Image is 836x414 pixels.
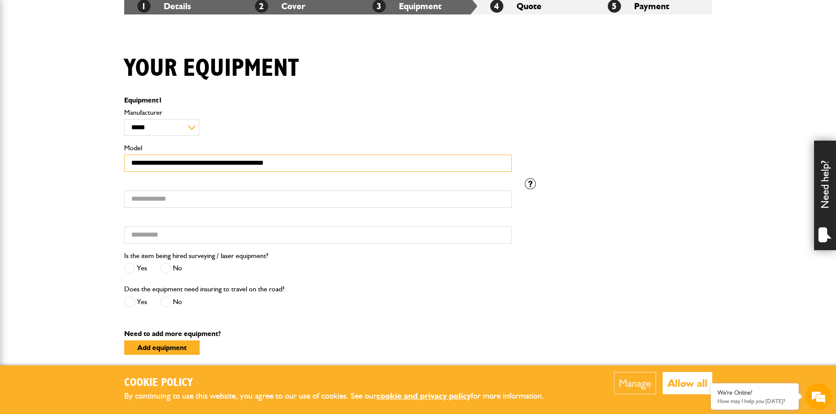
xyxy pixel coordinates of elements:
input: Enter your last name [11,81,160,100]
label: Yes [124,297,147,308]
h2: Cookie Policy [124,376,559,390]
p: Equipment [124,97,512,104]
p: Need to add more equipment? [124,330,712,337]
p: By continuing to use this website, you agree to our use of cookies. See our for more information. [124,389,559,403]
label: Manufacturer [124,109,512,116]
input: Enter your email address [11,107,160,126]
button: Add equipment [124,340,200,355]
a: 1Details [137,1,191,11]
textarea: Type your message and hit 'Enter' [11,159,160,262]
div: Chat with us now [46,49,147,60]
div: We're Online! [718,389,792,396]
img: d_20077148190_company_1631870298795_20077148190 [15,49,37,61]
label: Is the item being hired surveying / laser equipment? [124,252,268,259]
a: cookie and privacy policy [377,391,471,401]
h1: Your equipment [124,54,299,83]
label: Model [124,145,512,152]
div: Need help? [814,141,836,250]
p: How may I help you today? [718,398,792,404]
label: Yes [124,263,147,274]
a: 2Cover [255,1,305,11]
label: No [160,263,182,274]
span: 1 [158,96,162,104]
button: Manage [614,372,656,394]
em: Start Chat [119,270,159,282]
label: Does the equipment need insuring to travel on the road? [124,286,284,293]
div: Minimize live chat window [144,4,165,25]
label: No [160,297,182,308]
button: Allow all [663,372,712,394]
input: Enter your phone number [11,133,160,152]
